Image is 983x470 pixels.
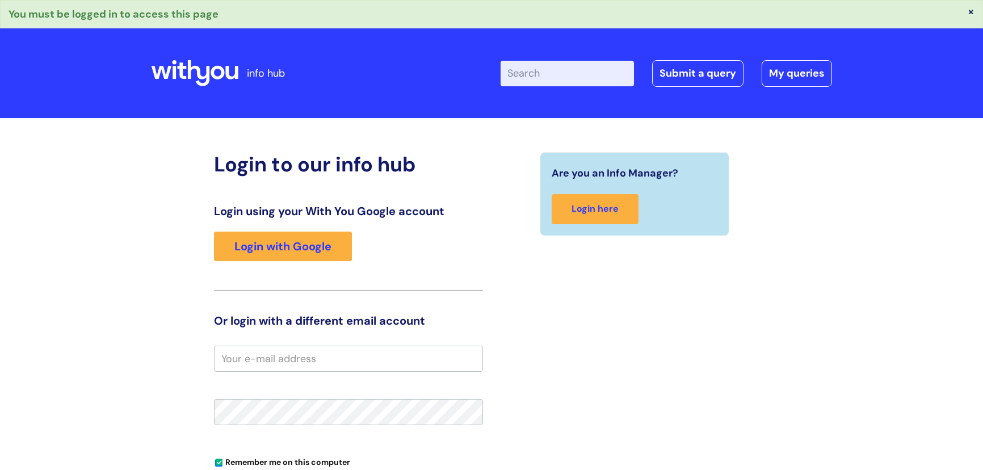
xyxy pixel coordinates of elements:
input: Your e-mail address [214,346,483,372]
h2: Login to our info hub [214,152,483,177]
button: × [968,6,974,16]
a: Login with Google [214,232,352,261]
h3: Login using your With You Google account [214,204,483,218]
input: Remember me on this computer [215,459,222,467]
label: Remember me on this computer [214,455,350,467]
a: Login here [552,194,638,224]
p: info hub [247,64,285,82]
a: Submit a query [652,60,743,86]
a: My queries [762,60,832,86]
h3: Or login with a different email account [214,314,483,328]
input: Search [501,61,634,86]
span: Are you an Info Manager? [552,164,678,182]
